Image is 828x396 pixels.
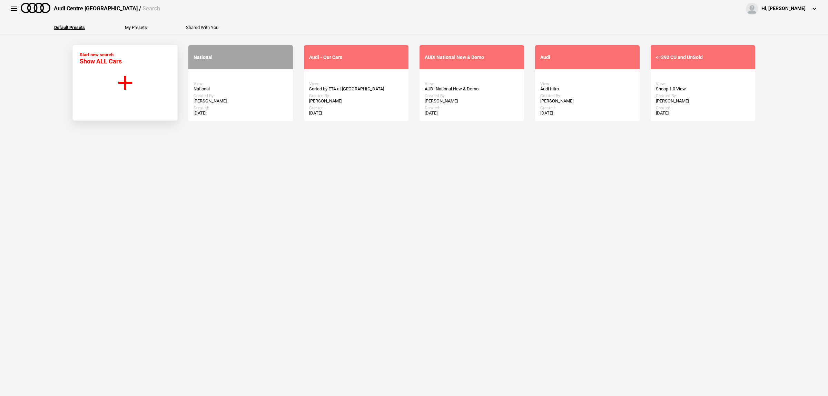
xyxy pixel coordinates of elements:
[540,81,634,86] div: View:
[54,5,160,12] div: Audi Centre [GEOGRAPHIC_DATA] /
[194,86,288,92] div: National
[656,98,750,104] div: [PERSON_NAME]
[309,110,403,116] div: [DATE]
[540,106,634,110] div: Created:
[194,93,288,98] div: Created By:
[194,110,288,116] div: [DATE]
[425,110,519,116] div: [DATE]
[656,86,750,92] div: Snoop 1.0 View
[142,5,160,12] span: Search
[425,86,519,92] div: AUDI National New & Demo
[194,81,288,86] div: View:
[656,81,750,86] div: View:
[125,25,147,30] button: My Presets
[54,25,85,30] button: Default Presets
[425,55,519,60] div: AUDI National New & Demo
[425,106,519,110] div: Created:
[425,81,519,86] div: View:
[309,55,403,60] div: Audi - Our Cars
[540,98,634,104] div: [PERSON_NAME]
[540,86,634,92] div: Audi Intro
[761,5,806,12] div: Hi, [PERSON_NAME]
[540,110,634,116] div: [DATE]
[425,98,519,104] div: [PERSON_NAME]
[309,106,403,110] div: Created:
[309,86,403,92] div: Sorted by ETA at [GEOGRAPHIC_DATA]
[309,98,403,104] div: [PERSON_NAME]
[656,106,750,110] div: Created:
[656,110,750,116] div: [DATE]
[425,93,519,98] div: Created By:
[72,45,178,121] button: Start new search Show ALL Cars
[656,93,750,98] div: Created By:
[309,93,403,98] div: Created By:
[540,93,634,98] div: Created By:
[80,58,122,65] span: Show ALL Cars
[186,25,218,30] button: Shared With You
[194,55,288,60] div: National
[656,55,750,60] div: <=292 CU and UnSold
[80,52,122,65] div: Start new search
[194,106,288,110] div: Created:
[540,55,634,60] div: Audi
[21,3,50,13] img: audi.png
[309,81,403,86] div: View:
[194,98,288,104] div: [PERSON_NAME]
